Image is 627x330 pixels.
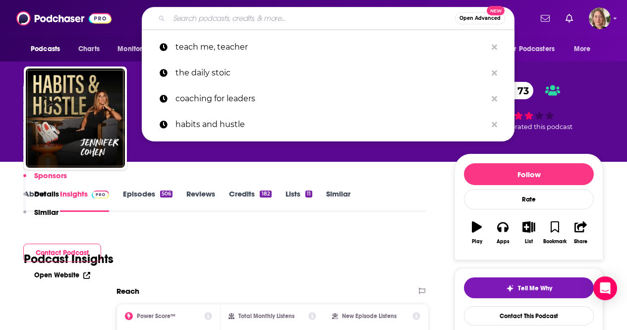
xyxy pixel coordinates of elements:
[574,42,591,56] span: More
[305,191,312,198] div: 11
[23,244,101,262] button: Contact Podcast
[574,239,587,245] div: Share
[111,40,166,59] button: open menu
[518,284,552,292] span: Tell Me Why
[506,284,514,292] img: tell me why sparkle
[142,60,514,86] a: the daily stoic
[72,40,106,59] a: Charts
[175,86,487,112] p: coaching for leaders
[260,191,271,198] div: 182
[464,306,594,326] a: Contact This Podcast
[508,82,534,99] span: 73
[142,34,514,60] a: teach me, teacher
[497,239,510,245] div: Apps
[116,286,139,296] h2: Reach
[34,207,58,217] p: Similar
[285,189,312,212] a: Lists11
[567,40,603,59] button: open menu
[186,189,215,212] a: Reviews
[142,86,514,112] a: coaching for leaders
[142,112,514,137] a: habits and hustle
[464,215,490,251] button: Play
[464,189,594,209] div: Rate
[455,75,603,137] div: 73 2 peoplerated this podcast
[525,239,533,245] div: List
[342,313,397,320] h2: New Episode Listens
[498,82,534,99] a: 73
[593,276,617,300] div: Open Intercom Messenger
[23,207,58,226] button: Similar
[589,7,611,29] span: Logged in as AriFortierPr
[464,277,594,298] button: tell me why sparkleTell Me Why
[537,10,554,27] a: Show notifications dropdown
[175,112,487,137] p: habits and hustle
[229,189,271,212] a: Credits182
[455,12,505,24] button: Open AdvancedNew
[78,42,100,56] span: Charts
[568,215,594,251] button: Share
[123,189,172,212] a: Episodes506
[24,40,73,59] button: open menu
[34,189,59,198] p: Details
[543,239,567,245] div: Bookmark
[238,313,294,320] h2: Total Monthly Listens
[175,60,487,86] p: the daily stoic
[142,7,514,30] div: Search podcasts, credits, & more...
[34,271,90,279] a: Open Website
[516,215,542,251] button: List
[137,313,175,320] h2: Power Score™
[26,68,125,168] img: Habits and Hustle
[487,6,505,15] span: New
[160,191,172,198] div: 506
[459,16,501,21] span: Open Advanced
[562,10,577,27] a: Show notifications dropdown
[589,7,611,29] img: User Profile
[16,9,112,28] img: Podchaser - Follow, Share and Rate Podcasts
[31,42,60,56] span: Podcasts
[589,7,611,29] button: Show profile menu
[464,163,594,185] button: Follow
[515,123,572,131] span: rated this podcast
[507,42,555,56] span: For Podcasters
[326,189,350,212] a: Similar
[490,215,515,251] button: Apps
[472,239,482,245] div: Play
[501,40,569,59] button: open menu
[542,215,568,251] button: Bookmark
[23,189,59,207] button: Details
[117,42,153,56] span: Monitoring
[169,10,455,26] input: Search podcasts, credits, & more...
[175,34,487,60] p: teach me, teacher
